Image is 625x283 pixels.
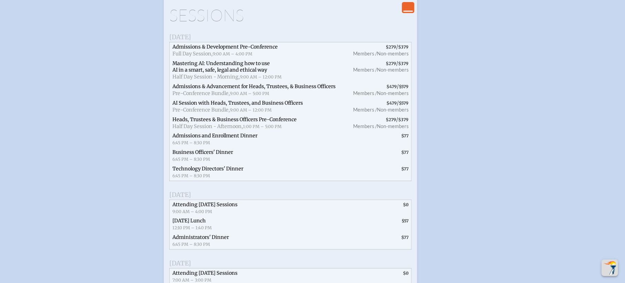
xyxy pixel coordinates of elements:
[172,44,278,50] span: Admissions & Development Pre-Conference
[230,107,272,113] span: 9:00 AM – 12:00 PM
[172,166,243,172] span: Technology Directors' Dinner
[401,133,409,138] span: $77
[346,98,412,115] span: /
[172,51,213,57] span: Full Day Session,
[353,90,377,96] span: Members /
[346,42,412,59] span: /
[172,100,303,106] span: AI Session with Heads, Trustees, and Business Officers
[172,90,230,96] span: Pre-Conference Bundle,
[172,157,210,162] span: 6:45 PM – 8:30 PM
[213,51,252,56] span: 9:00 AM – 4:00 PM
[169,259,191,267] span: [DATE]
[386,61,396,66] span: $279
[377,51,409,56] span: Non-members
[346,82,412,98] span: /
[172,270,237,276] span: Attending [DATE] Sessions
[353,107,377,113] span: Members /
[169,191,191,199] span: [DATE]
[172,107,230,113] span: Pre-Conference Bundle,
[243,124,282,129] span: 1:00 PM – 5:00 PM
[172,140,210,145] span: 6:45 PM – 8:30 PM
[399,84,409,89] span: $579
[377,123,409,129] span: Non-members
[172,133,257,139] span: Admissions and Enrollment Dinner
[401,166,409,171] span: $77
[346,59,412,82] span: /
[399,101,409,106] span: $579
[377,90,409,96] span: Non-members
[172,209,212,214] span: 9:00 AM – 4:00 PM
[403,271,409,276] span: $0
[172,149,233,155] span: Business Officers' Dinner
[172,60,270,73] span: Mastering AI: Understanding how to use AI in a smart, safe, legal and ethical way
[386,101,397,106] span: $479
[398,44,409,50] span: $379
[172,225,212,230] span: 12:10 PM – 1:40 PM
[172,201,237,208] span: Attending [DATE] Sessions
[353,51,377,56] span: Members /
[398,117,409,122] span: $379
[398,61,409,66] span: $379
[230,91,269,96] span: 9:00 AM – 5:00 PM
[172,116,297,123] span: Heads, Trustees & Business Officers Pre-Conference
[172,83,336,90] span: Admissions & Advancement for Heads, Trustees, & Business Officers
[240,74,282,80] span: 9:00 AM – 12:00 PM
[353,123,377,129] span: Members /
[172,277,211,283] span: 7:00 AM – 3:00 PM
[386,84,397,89] span: $479
[169,33,191,41] span: [DATE]
[401,150,409,155] span: $77
[172,123,243,129] span: Half Day Session - Afternoon,
[172,234,229,240] span: Administrators' Dinner
[172,218,206,224] span: [DATE] Lunch
[403,202,409,207] span: $0
[346,115,412,132] span: /
[172,74,240,80] span: Half Day Session - Morning,
[603,261,617,275] img: To the top
[353,67,377,73] span: Members /
[172,173,210,178] span: 6:45 PM – 8:30 PM
[401,235,409,240] span: $77
[377,107,409,113] span: Non-members
[169,7,412,23] h1: Sessions
[172,242,210,247] span: 6:45 PM – 8:30 PM
[402,218,409,223] span: $57
[602,260,618,276] button: Scroll Top
[377,67,409,73] span: Non-members
[386,44,396,50] span: $279
[386,117,396,122] span: $279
